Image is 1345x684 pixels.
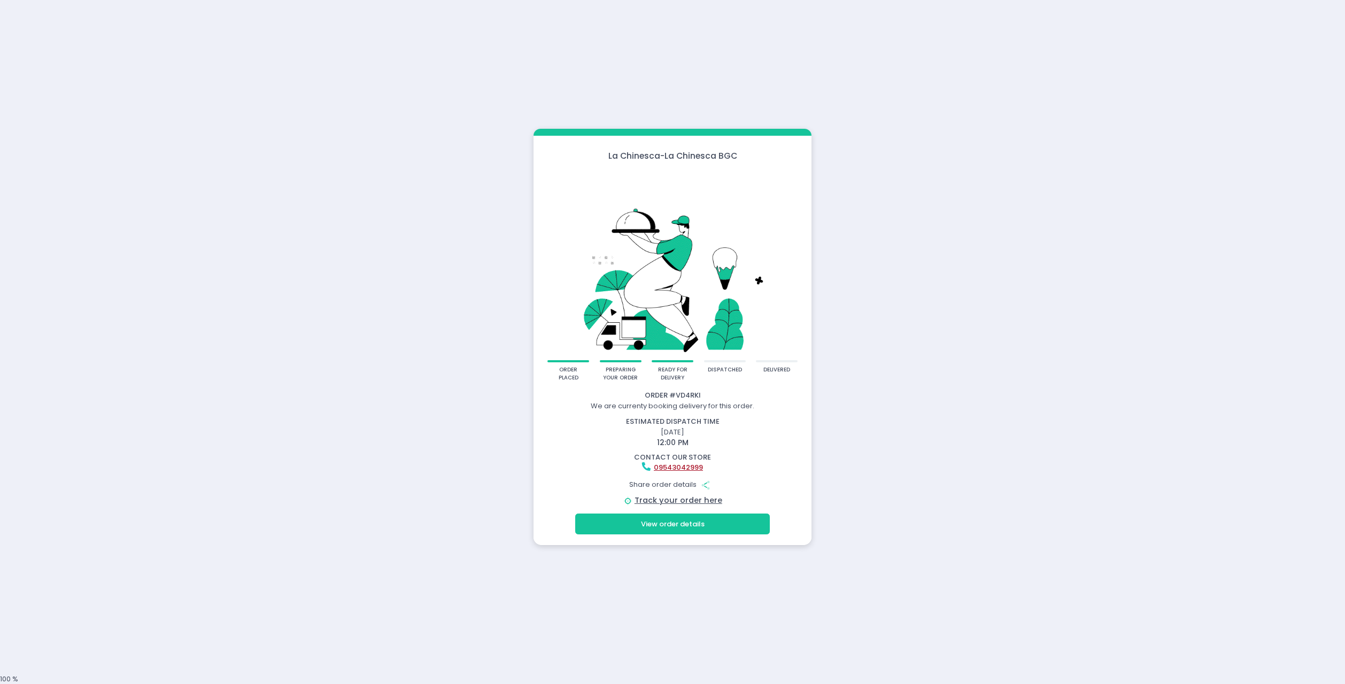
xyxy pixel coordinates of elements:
span: 12:00 PM [657,437,689,448]
div: ready for delivery [655,366,690,382]
div: La Chinesca - La Chinesca BGC [534,150,811,162]
div: dispatched [708,366,742,374]
a: 09543042999 [654,462,703,472]
div: Order # VD4RKI [535,390,810,401]
img: talkie [547,169,798,360]
div: delivered [763,366,790,374]
a: Track your order here [635,495,722,506]
div: estimated dispatch time [535,416,810,427]
button: View order details [575,514,770,534]
div: order placed [551,366,586,382]
div: preparing your order [603,366,638,382]
div: [DATE] [529,416,817,448]
div: contact our store [535,452,810,463]
div: Share order details [535,475,810,495]
div: We are currenty booking delivery for this order. [535,401,810,411]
